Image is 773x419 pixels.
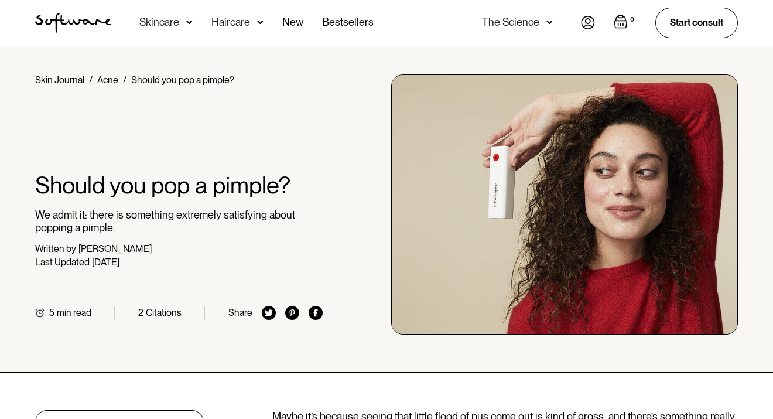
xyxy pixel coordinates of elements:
[211,16,250,28] div: Haircare
[35,74,84,86] a: Skin Journal
[123,74,126,86] div: /
[57,307,91,318] div: min read
[614,15,637,31] a: Open empty cart
[628,15,637,25] div: 0
[482,16,539,28] div: The Science
[228,307,252,318] div: Share
[97,74,118,86] a: Acne
[35,257,90,268] div: Last Updated
[89,74,93,86] div: /
[262,306,276,320] img: twitter icon
[546,16,553,28] img: arrow down
[309,306,323,320] img: facebook icon
[285,306,299,320] img: pinterest icon
[257,16,264,28] img: arrow down
[186,16,193,28] img: arrow down
[655,8,738,38] a: Start consult
[35,13,111,33] a: home
[78,243,152,254] div: [PERSON_NAME]
[92,257,119,268] div: [DATE]
[146,307,182,318] div: Citations
[35,209,323,234] p: We admit it: there is something extremely satisfying about popping a pimple.
[138,307,143,318] div: 2
[49,307,54,318] div: 5
[35,13,111,33] img: Software Logo
[131,74,234,86] div: Should you pop a pimple?
[139,16,179,28] div: Skincare
[35,243,76,254] div: Written by
[35,171,323,199] h1: Should you pop a pimple?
